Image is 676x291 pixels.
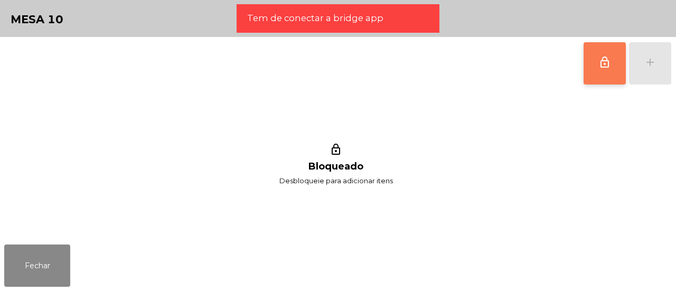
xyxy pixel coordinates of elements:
[11,12,63,27] h4: Mesa 10
[598,56,611,69] span: lock_outline
[328,143,344,159] i: lock_outline
[308,161,363,172] h1: Bloqueado
[4,245,70,287] button: Fechar
[584,42,626,85] button: lock_outline
[247,12,383,25] span: Tem de conectar a bridge app
[279,174,393,187] span: Desbloqueie para adicionar itens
